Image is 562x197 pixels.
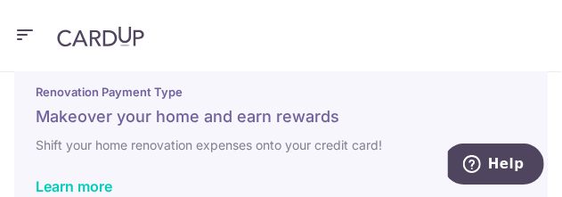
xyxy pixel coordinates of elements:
iframe: Opens a widget where you can find more information [448,144,544,188]
h5: Makeover your home and earn rewards [36,106,526,127]
a: Learn more [36,177,112,195]
img: CardUp [57,26,144,47]
p: Renovation Payment Type [36,85,526,99]
h6: Shift your home renovation expenses onto your credit card! [36,135,526,156]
